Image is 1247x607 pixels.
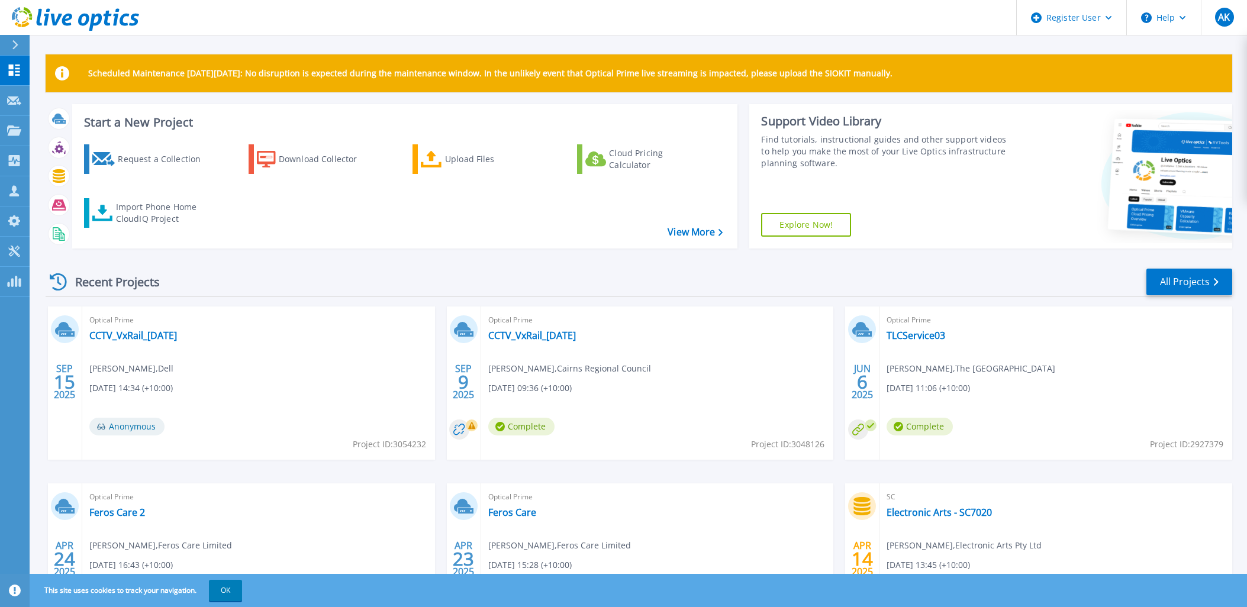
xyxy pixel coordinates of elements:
[445,147,540,171] div: Upload Files
[851,537,874,580] div: APR 2025
[89,418,165,435] span: Anonymous
[413,144,544,174] a: Upload Files
[453,554,474,564] span: 23
[89,558,173,572] span: [DATE] 16:43 (+10:00)
[761,213,851,237] a: Explore Now!
[118,147,212,171] div: Request a Collection
[249,144,381,174] a: Download Collector
[488,558,572,572] span: [DATE] 15:28 (+10:00)
[609,147,704,171] div: Cloud Pricing Calculator
[488,330,576,341] a: CCTV_VxRail_[DATE]
[89,506,145,518] a: Feros Care 2
[887,490,1225,503] span: SC
[89,314,428,327] span: Optical Prime
[1218,12,1230,22] span: AK
[209,580,242,601] button: OK
[116,201,208,225] div: Import Phone Home CloudIQ Project
[887,506,992,518] a: Electronic Arts - SC7020
[88,69,892,78] p: Scheduled Maintenance [DATE][DATE]: No disruption is expected during the maintenance window. In t...
[887,418,953,435] span: Complete
[488,506,536,518] a: Feros Care
[89,382,173,395] span: [DATE] 14:34 (+10:00)
[458,377,469,387] span: 9
[488,362,651,375] span: [PERSON_NAME] , Cairns Regional Council
[857,377,868,387] span: 6
[84,116,723,129] h3: Start a New Project
[353,438,426,451] span: Project ID: 3054232
[751,438,824,451] span: Project ID: 3048126
[887,362,1055,375] span: [PERSON_NAME] , The [GEOGRAPHIC_DATA]
[488,418,555,435] span: Complete
[452,360,475,403] div: SEP 2025
[452,537,475,580] div: APR 2025
[761,114,1008,129] div: Support Video Library
[54,377,75,387] span: 15
[33,580,242,601] span: This site uses cookies to track your navigation.
[53,537,76,580] div: APR 2025
[54,554,75,564] span: 24
[488,382,572,395] span: [DATE] 09:36 (+10:00)
[46,267,176,296] div: Recent Projects
[887,330,945,341] a: TLCService03
[488,490,827,503] span: Optical Prime
[89,330,177,341] a: CCTV_VxRail_[DATE]
[488,314,827,327] span: Optical Prime
[84,144,216,174] a: Request a Collection
[488,539,631,552] span: [PERSON_NAME] , Feros Care Limited
[851,360,874,403] div: JUN 2025
[887,314,1225,327] span: Optical Prime
[887,558,970,572] span: [DATE] 13:45 (+10:00)
[577,144,709,174] a: Cloud Pricing Calculator
[53,360,76,403] div: SEP 2025
[89,539,232,552] span: [PERSON_NAME] , Feros Care Limited
[668,227,723,238] a: View More
[1146,269,1232,295] a: All Projects
[89,490,428,503] span: Optical Prime
[761,134,1008,169] div: Find tutorials, instructional guides and other support videos to help you make the most of your L...
[279,147,373,171] div: Download Collector
[887,539,1042,552] span: [PERSON_NAME] , Electronic Arts Pty Ltd
[852,554,873,564] span: 14
[887,382,970,395] span: [DATE] 11:06 (+10:00)
[1150,438,1223,451] span: Project ID: 2927379
[89,362,173,375] span: [PERSON_NAME] , Dell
